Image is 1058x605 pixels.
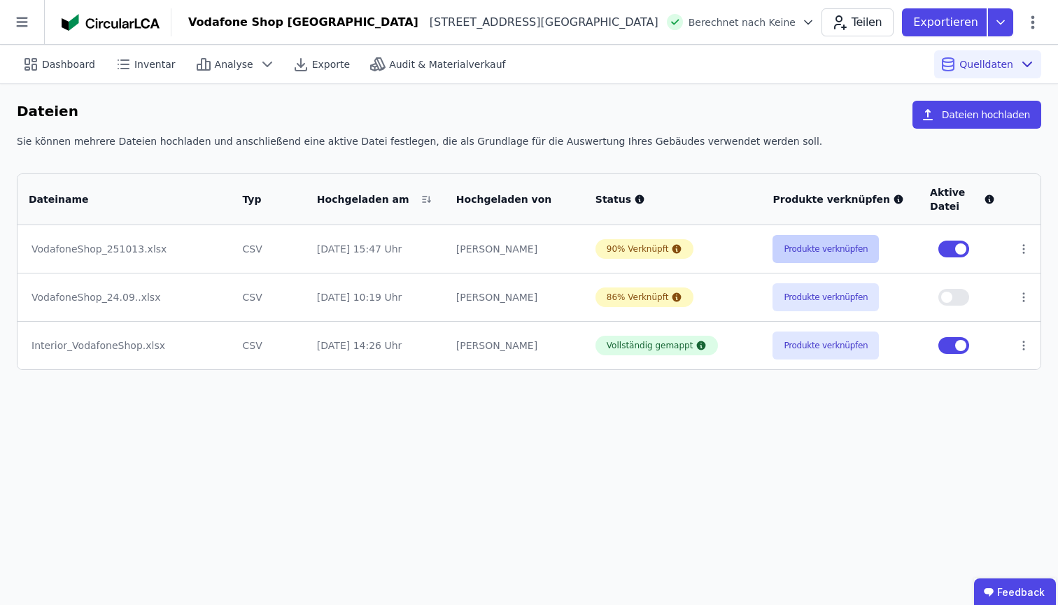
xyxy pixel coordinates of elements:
div: Interior_VodafoneShop.xlsx [31,339,217,353]
span: Dashboard [42,57,95,71]
div: [PERSON_NAME] [456,242,573,256]
span: Quelldaten [959,57,1013,71]
div: Hochgeladen am [317,192,417,206]
div: 86% Verknüpft [607,292,669,303]
span: Exporte [312,57,350,71]
h6: Dateien [17,101,78,123]
button: Teilen [821,8,894,36]
div: Produkte verknüpfen [773,192,908,206]
div: Vollständig gemappt [607,340,693,351]
div: [DATE] 10:19 Uhr [317,290,434,304]
button: Dateien hochladen [912,101,1041,129]
p: Exportieren [913,14,981,31]
div: Typ [242,192,277,206]
div: CSV [242,290,294,304]
div: CSV [242,339,294,353]
span: Analyse [215,57,253,71]
span: Inventar [134,57,176,71]
div: Vodafone Shop [GEOGRAPHIC_DATA] [188,14,418,31]
div: Dateiname [29,192,202,206]
div: [DATE] 15:47 Uhr [317,242,434,256]
img: Concular [62,14,160,31]
button: Produkte verknüpfen [773,283,879,311]
div: Aktive Datei [930,185,995,213]
div: [PERSON_NAME] [456,290,573,304]
div: [STREET_ADDRESS][GEOGRAPHIC_DATA] [418,14,658,31]
span: Audit & Materialverkauf [389,57,505,71]
div: VodafoneShop_24.09..xlsx [31,290,217,304]
span: Berechnet nach Keine [689,15,796,29]
button: Produkte verknüpfen [773,235,879,263]
div: CSV [242,242,294,256]
div: VodafoneShop_251013.xlsx [31,242,217,256]
div: [PERSON_NAME] [456,339,573,353]
div: 90% Verknüpft [607,243,669,255]
div: [DATE] 14:26 Uhr [317,339,434,353]
div: Status [595,192,751,206]
div: Sie können mehrere Dateien hochladen und anschließend eine aktive Datei festlegen, die als Grundl... [17,134,1041,159]
button: Produkte verknüpfen [773,332,879,360]
div: Hochgeladen von [456,192,556,206]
